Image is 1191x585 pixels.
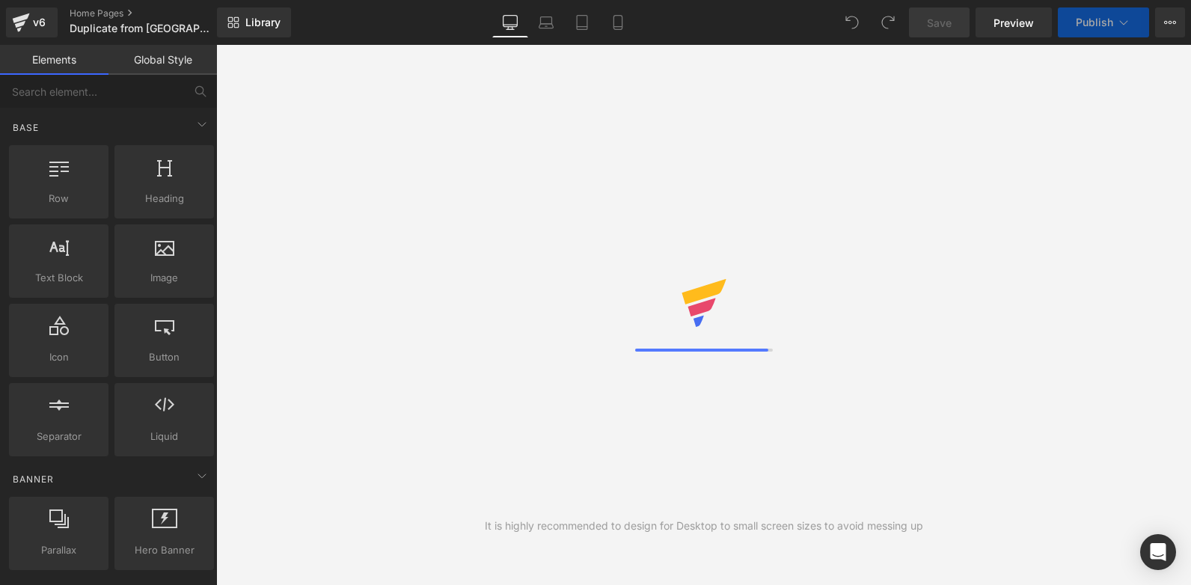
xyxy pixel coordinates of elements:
button: Publish [1058,7,1149,37]
span: Text Block [13,270,104,286]
a: New Library [217,7,291,37]
span: Base [11,120,40,135]
a: Global Style [108,45,217,75]
a: Preview [976,7,1052,37]
button: Redo [873,7,903,37]
span: Separator [13,429,104,444]
span: Button [119,349,209,365]
div: v6 [30,13,49,32]
span: Banner [11,472,55,486]
span: Image [119,270,209,286]
span: Parallax [13,542,104,558]
span: Hero Banner [119,542,209,558]
a: Laptop [528,7,564,37]
button: More [1155,7,1185,37]
span: Duplicate from [GEOGRAPHIC_DATA] [70,22,213,34]
a: Mobile [600,7,636,37]
div: Open Intercom Messenger [1140,534,1176,570]
span: Icon [13,349,104,365]
span: Preview [993,15,1034,31]
span: Heading [119,191,209,206]
a: v6 [6,7,58,37]
span: Publish [1076,16,1113,28]
div: It is highly recommended to design for Desktop to small screen sizes to avoid messing up [485,518,923,534]
span: Library [245,16,281,29]
a: Desktop [492,7,528,37]
a: Home Pages [70,7,242,19]
span: Liquid [119,429,209,444]
button: Undo [837,7,867,37]
a: Tablet [564,7,600,37]
span: Row [13,191,104,206]
span: Save [927,15,952,31]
